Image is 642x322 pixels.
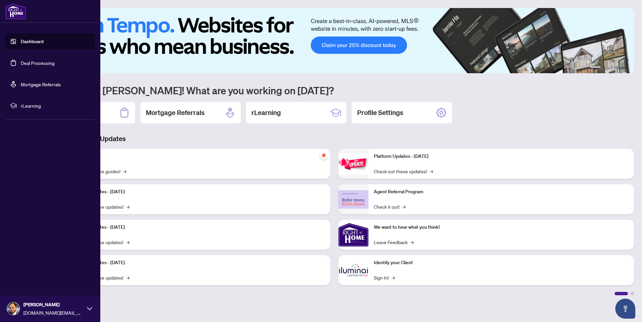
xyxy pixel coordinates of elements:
[21,81,61,87] a: Mortgage Referrals
[251,108,281,117] h2: rLearning
[374,153,629,160] p: Platform Updates - [DATE]
[374,238,414,246] a: Leave Feedback→
[615,299,635,319] button: Open asap
[126,238,129,246] span: →
[70,153,325,160] p: Self-Help
[35,134,634,143] h3: Brokerage & Industry Updates
[374,259,629,266] p: Identify your Client
[21,102,90,109] span: rLearning
[338,153,368,175] img: Platform Updates - June 23, 2025
[590,67,601,69] button: 1
[374,203,406,210] a: Check it out!→
[70,224,325,231] p: Platform Updates - [DATE]
[402,203,406,210] span: →
[126,274,129,281] span: →
[374,188,629,196] p: Agent Referral Program
[146,108,205,117] h2: Mortgage Referrals
[23,309,84,316] span: [DOMAIN_NAME][EMAIL_ADDRESS][DOMAIN_NAME]
[5,3,26,19] img: logo
[410,238,414,246] span: →
[70,259,325,266] p: Platform Updates - [DATE]
[614,67,617,69] button: 4
[21,60,55,66] a: Deal Processing
[320,151,328,159] span: pushpin
[374,168,433,175] a: Check out these updates!→
[609,67,611,69] button: 3
[70,188,325,196] p: Platform Updates - [DATE]
[123,168,126,175] span: →
[430,168,433,175] span: →
[625,67,627,69] button: 6
[338,190,368,209] img: Agent Referral Program
[338,255,368,285] img: Identify your Client
[619,67,622,69] button: 5
[126,203,129,210] span: →
[21,38,43,44] a: Dashboard
[23,301,84,308] span: [PERSON_NAME]
[357,108,403,117] h2: Profile Settings
[338,220,368,250] img: We want to hear what you think!
[374,274,395,281] a: Sign In!→
[7,302,20,315] img: Profile Icon
[35,8,634,73] img: Slide 0
[35,84,634,97] h1: Welcome back [PERSON_NAME]! What are you working on [DATE]?
[392,274,395,281] span: →
[603,67,606,69] button: 2
[374,224,629,231] p: We want to hear what you think!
